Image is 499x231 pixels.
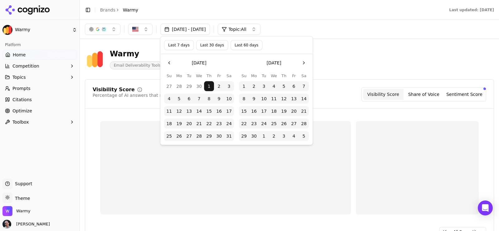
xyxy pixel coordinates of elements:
[184,94,194,104] button: Tuesday, May 6th, 2025, selected
[12,74,26,80] span: Topics
[164,81,174,91] button: Sunday, April 27th, 2025
[93,92,203,98] div: Percentage of AI answers that mention your brand
[204,94,214,104] button: Thursday, May 8th, 2025, selected
[239,73,309,141] table: June 2025
[184,106,194,116] button: Tuesday, May 13th, 2025, selected
[289,94,299,104] button: Friday, June 13th, 2025, selected
[13,52,26,58] span: Home
[184,119,194,129] button: Tuesday, May 20th, 2025, selected
[16,208,30,214] span: Warmy
[164,73,174,79] th: Sunday
[132,26,138,32] img: US
[2,72,77,82] button: Topics
[249,94,259,104] button: Monday, June 9th, 2025, selected
[12,108,32,114] span: Optimize
[194,73,204,79] th: Wednesday
[279,94,289,104] button: Thursday, June 12th, 2025, selected
[279,73,289,79] th: Thursday
[279,119,289,129] button: Thursday, June 26th, 2025, selected
[214,119,224,129] button: Friday, May 23rd, 2025, selected
[239,73,249,79] th: Sunday
[164,94,174,104] button: Sunday, May 4th, 2025, selected
[100,7,138,13] nav: breadcrumb
[224,94,234,104] button: Saturday, May 10th, 2025, selected
[164,119,174,129] button: Sunday, May 18th, 2025, selected
[164,40,194,50] button: Last 7 days
[2,83,77,93] a: Prompts
[249,73,259,79] th: Monday
[289,73,299,79] th: Friday
[289,131,299,141] button: Friday, July 4th, 2025, selected
[204,119,214,129] button: Thursday, May 22nd, 2025, selected
[2,50,77,60] a: Home
[2,117,77,127] button: Toolbox
[174,73,184,79] th: Monday
[2,220,50,229] button: Open user button
[204,106,214,116] button: Thursday, May 15th, 2025, selected
[12,196,30,201] span: Theme
[299,73,309,79] th: Saturday
[164,131,174,141] button: Sunday, May 25th, 2025, selected
[214,94,224,104] button: Friday, May 9th, 2025, selected
[12,181,32,187] span: Support
[478,200,493,215] div: Open Intercom Messenger
[269,119,279,129] button: Wednesday, June 25th, 2025, selected
[249,119,259,129] button: Monday, June 23rd, 2025, selected
[214,106,224,116] button: Friday, May 16th, 2025, selected
[229,26,246,32] span: Topic: All
[214,131,224,141] button: Friday, May 30th, 2025, selected
[2,95,77,105] a: Citations
[123,7,138,13] span: Warmy
[299,106,309,116] button: Saturday, June 21st, 2025, selected
[299,81,309,91] button: Saturday, June 7th, 2025, selected
[12,85,31,92] span: Prompts
[160,24,210,35] button: [DATE] - [DATE]
[174,119,184,129] button: Monday, May 19th, 2025, selected
[164,106,174,116] button: Sunday, May 11th, 2025, selected
[279,106,289,116] button: Thursday, June 19th, 2025, selected
[204,81,214,91] button: Thursday, May 1st, 2025, selected
[194,106,204,116] button: Wednesday, May 14th, 2025, selected
[12,97,32,103] span: Citations
[269,81,279,91] button: Wednesday, June 4th, 2025, selected
[299,119,309,129] button: Saturday, June 28th, 2025, selected
[269,73,279,79] th: Wednesday
[194,131,204,141] button: Wednesday, May 28th, 2025, selected
[12,63,39,69] span: Competition
[259,131,269,141] button: Tuesday, July 1st, 2025, selected
[15,27,70,33] span: Warmy
[249,81,259,91] button: Monday, June 2nd, 2025, selected
[299,94,309,104] button: Saturday, June 14th, 2025, selected
[2,206,12,216] img: Warmy
[2,220,11,229] img: Erol Azuz
[2,40,77,50] div: Platform
[2,61,77,71] button: Competition
[174,94,184,104] button: Monday, May 5th, 2025, selected
[174,106,184,116] button: Monday, May 12th, 2025, selected
[224,131,234,141] button: Saturday, May 31st, 2025, selected
[224,119,234,129] button: Saturday, May 24th, 2025, selected
[259,81,269,91] button: Tuesday, June 3rd, 2025, selected
[289,81,299,91] button: Friday, June 6th, 2025, selected
[269,94,279,104] button: Wednesday, June 11th, 2025, selected
[289,106,299,116] button: Friday, June 20th, 2025, selected
[224,73,234,79] th: Saturday
[239,94,249,104] button: Sunday, June 8th, 2025, selected
[249,131,259,141] button: Monday, June 30th, 2025, selected
[110,61,165,69] span: Email Deliverability Tools
[100,7,115,12] a: Brands
[224,81,234,91] button: Saturday, May 3rd, 2025, selected
[269,106,279,116] button: Wednesday, June 18th, 2025, selected
[239,119,249,129] button: Sunday, June 22nd, 2025, selected
[404,89,444,100] button: Share of Voice
[194,94,204,104] button: Wednesday, May 7th, 2025, selected
[214,73,224,79] th: Friday
[259,106,269,116] button: Tuesday, June 17th, 2025, selected
[214,81,224,91] button: Friday, May 2nd, 2025, selected
[363,89,404,100] button: Visibility Score
[239,131,249,141] button: Sunday, June 29th, 2025, selected
[184,81,194,91] button: Tuesday, April 29th, 2025
[174,81,184,91] button: Monday, April 28th, 2025
[110,49,165,59] div: Warmy
[289,119,299,129] button: Friday, June 27th, 2025, selected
